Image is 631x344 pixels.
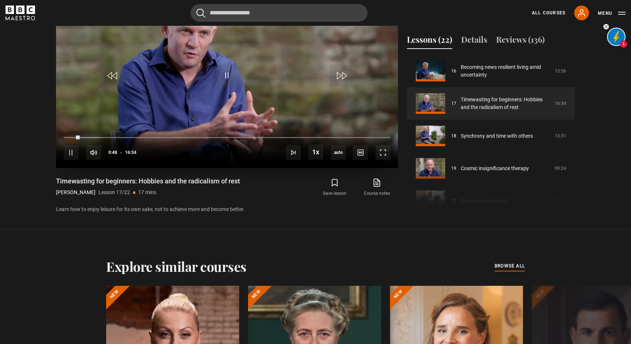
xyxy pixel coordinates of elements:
h2: Explore similar courses [106,259,247,274]
a: Synchrony and time with others [461,132,533,140]
span: - [120,150,122,155]
button: Captions [353,145,368,160]
a: Course notes [356,177,398,198]
p: [PERSON_NAME] [56,189,95,196]
button: Details [461,34,487,49]
button: Playback Rate [308,145,323,159]
button: Reviews (136) [496,34,545,49]
button: Fullscreen [376,145,390,160]
button: Save lesson [314,177,356,198]
p: 17 mins [138,189,156,196]
button: Submit the search query [196,8,205,18]
span: 16:34 [125,146,136,159]
a: Cosmic insignificance therapy [461,165,529,172]
p: Lesson 17/22 [98,189,130,196]
svg: BBC Maestro [6,6,35,20]
h1: Timewasting for beginners: Hobbies and the radicalism of rest [56,177,240,186]
button: Lessons (22) [407,34,452,49]
button: Mute [86,145,101,160]
a: All Courses [532,10,565,16]
a: browse all [495,262,525,270]
a: Becoming news resilient living amid uncertainty [461,63,550,79]
div: Current quality: 720p [331,145,346,160]
a: Timewasting for beginners: Hobbies and the radicalism of rest [461,96,550,111]
input: Search [191,4,367,22]
p: Learn how to enjoy leisure for its own sake, not to achieve more and become better. [56,206,398,213]
button: Toggle navigation [598,10,625,17]
div: Progress Bar [64,137,390,138]
span: auto [331,145,346,160]
button: Next Lesson [286,145,301,160]
span: 0:48 [108,146,117,159]
button: Pause [64,145,79,160]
